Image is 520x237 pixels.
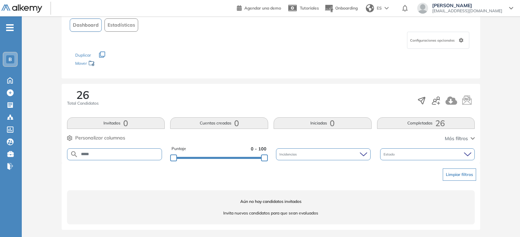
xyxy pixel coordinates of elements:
[75,134,125,142] span: Personalizar columnas
[279,152,298,157] span: Incidencias
[70,150,78,159] img: SEARCH_ALT
[67,117,165,129] button: Invitados0
[172,146,186,152] span: Puntaje
[445,135,468,142] span: Más filtros
[274,117,372,129] button: Iniciadas0
[237,3,281,12] a: Agendar una demo
[67,210,475,216] span: Invita nuevos candidatos para que sean evaluados
[380,148,475,160] div: Estado
[244,5,281,11] span: Agendar una demo
[300,5,319,11] span: Tutoriales
[335,5,358,11] span: Onboarding
[1,4,42,13] img: Logo
[276,148,371,160] div: Incidencias
[67,100,99,106] span: Total Candidatos
[443,168,476,181] button: Limpiar filtros
[108,21,135,29] span: Estadísticas
[377,5,382,11] span: ES
[9,57,12,62] span: B
[75,53,91,58] span: Duplicar
[366,4,374,12] img: world
[324,1,358,16] button: Onboarding
[251,146,266,152] span: 0 - 100
[410,38,456,43] span: Configuraciones opcionales
[70,18,102,32] button: Dashboard
[385,7,389,10] img: arrow
[75,58,143,70] div: Mover
[445,135,475,142] button: Más filtros
[67,134,125,142] button: Personalizar columnas
[76,89,89,100] span: 26
[104,18,138,32] button: Estadísticas
[407,32,469,49] div: Configuraciones opcionales
[384,152,396,157] span: Estado
[6,27,14,28] i: -
[67,198,475,205] span: Aún no hay candidatos invitados
[432,8,502,14] span: [EMAIL_ADDRESS][DOMAIN_NAME]
[377,117,475,129] button: Completadas26
[170,117,268,129] button: Cuentas creadas0
[432,3,502,8] span: [PERSON_NAME]
[73,21,99,29] span: Dashboard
